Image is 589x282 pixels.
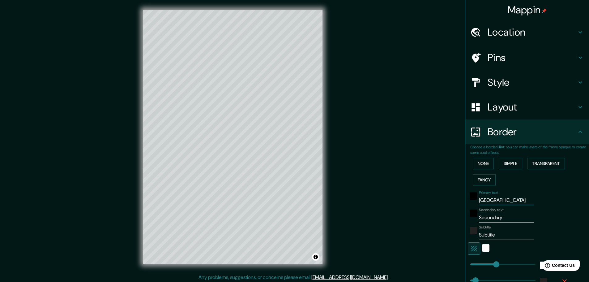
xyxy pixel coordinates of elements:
img: pin-icon.png [542,8,547,13]
button: Transparent [527,158,565,169]
p: Any problems, suggestions, or concerns please email . [198,274,389,281]
h4: Border [488,126,577,138]
label: Secondary text [479,207,504,213]
div: Layout [465,95,589,119]
button: Fancy [473,174,496,186]
button: black [470,192,477,200]
h4: Layout [488,101,577,113]
h4: Mappin [508,4,547,16]
div: Location [465,20,589,45]
div: . [390,274,391,281]
button: white [482,244,489,252]
div: Border [465,119,589,144]
b: Hint [497,145,505,150]
h4: Style [488,76,577,89]
label: Subtitle [479,225,491,230]
button: black [470,210,477,217]
button: Simple [499,158,522,169]
button: None [473,158,494,169]
div: . [389,274,390,281]
h4: Location [488,26,577,38]
div: Pins [465,45,589,70]
button: Toggle attribution [312,253,319,261]
a: [EMAIL_ADDRESS][DOMAIN_NAME] [311,274,388,280]
iframe: Help widget launcher [534,258,582,275]
h4: Pins [488,51,577,64]
div: Style [465,70,589,95]
label: Primary text [479,190,498,195]
button: color-222222 [470,227,477,234]
p: Choose a border. : you can make layers of the frame opaque to create some cool effects. [470,144,589,155]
